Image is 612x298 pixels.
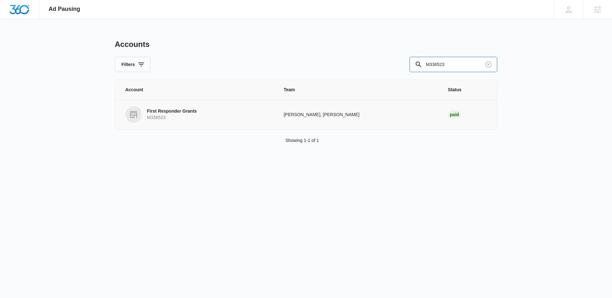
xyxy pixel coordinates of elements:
[483,59,493,70] button: Clear
[410,57,497,72] input: Search By Account Number
[147,108,197,115] p: First Responder Grants
[284,86,433,93] span: Team
[115,40,149,49] h1: Accounts
[125,106,268,123] a: First Responder GrantsM336523
[49,6,80,12] span: Ad Pausing
[285,137,319,144] p: Showing 1-1 of 1
[115,57,150,72] button: Filters
[284,111,433,118] p: [PERSON_NAME], [PERSON_NAME]
[448,86,487,93] span: Status
[125,86,268,93] span: Account
[448,111,461,118] div: Paid
[147,115,197,121] p: M336523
